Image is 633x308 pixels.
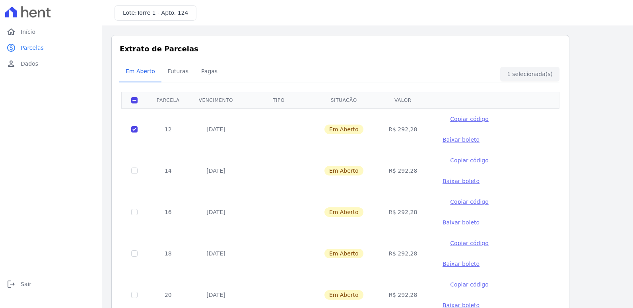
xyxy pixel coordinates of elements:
[443,136,480,143] span: Baixar boleto
[195,62,224,82] a: Pagas
[6,279,16,289] i: logout
[324,125,363,134] span: Em Aberto
[443,218,480,226] a: Baixar boleto
[121,63,160,79] span: Em Aberto
[443,260,480,268] a: Baixar boleto
[443,178,480,184] span: Baixar boleto
[443,239,496,247] button: Copiar código
[123,9,188,17] h3: Lote:
[443,281,496,289] button: Copiar código
[443,177,480,185] a: Baixar boleto
[443,156,496,164] button: Copiar código
[373,233,433,274] td: R$ 292,28
[21,28,35,36] span: Início
[21,60,38,68] span: Dados
[137,10,188,16] span: Torre 1 - Apto. 124
[21,280,31,288] span: Sair
[120,43,561,54] h3: Extrato de Parcelas
[324,166,363,175] span: Em Aberto
[443,198,496,206] button: Copiar código
[450,199,488,205] span: Copiar código
[3,24,99,40] a: homeInício
[373,191,433,233] td: R$ 292,28
[443,136,480,144] a: Baixar boleto
[324,290,363,300] span: Em Aberto
[189,150,243,191] td: [DATE]
[189,233,243,274] td: [DATE]
[21,44,44,52] span: Parcelas
[324,249,363,258] span: Em Aberto
[147,108,189,150] td: 12
[373,150,433,191] td: R$ 292,28
[324,207,363,217] span: Em Aberto
[147,191,189,233] td: 16
[6,59,16,68] i: person
[3,276,99,292] a: logoutSair
[189,92,243,108] th: Vencimento
[443,219,480,226] span: Baixar boleto
[443,115,496,123] button: Copiar código
[450,116,488,122] span: Copiar código
[6,43,16,53] i: paid
[189,108,243,150] td: [DATE]
[119,62,161,82] a: Em Aberto
[163,63,193,79] span: Futuras
[6,27,16,37] i: home
[147,150,189,191] td: 14
[450,240,488,246] span: Copiar código
[450,157,488,164] span: Copiar código
[243,92,315,108] th: Tipo
[443,261,480,267] span: Baixar boleto
[315,92,373,108] th: Situação
[373,92,433,108] th: Valor
[189,191,243,233] td: [DATE]
[3,56,99,72] a: personDados
[450,281,488,288] span: Copiar código
[373,108,433,150] td: R$ 292,28
[147,233,189,274] td: 18
[161,62,195,82] a: Futuras
[196,63,222,79] span: Pagas
[147,92,189,108] th: Parcela
[3,40,99,56] a: paidParcelas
